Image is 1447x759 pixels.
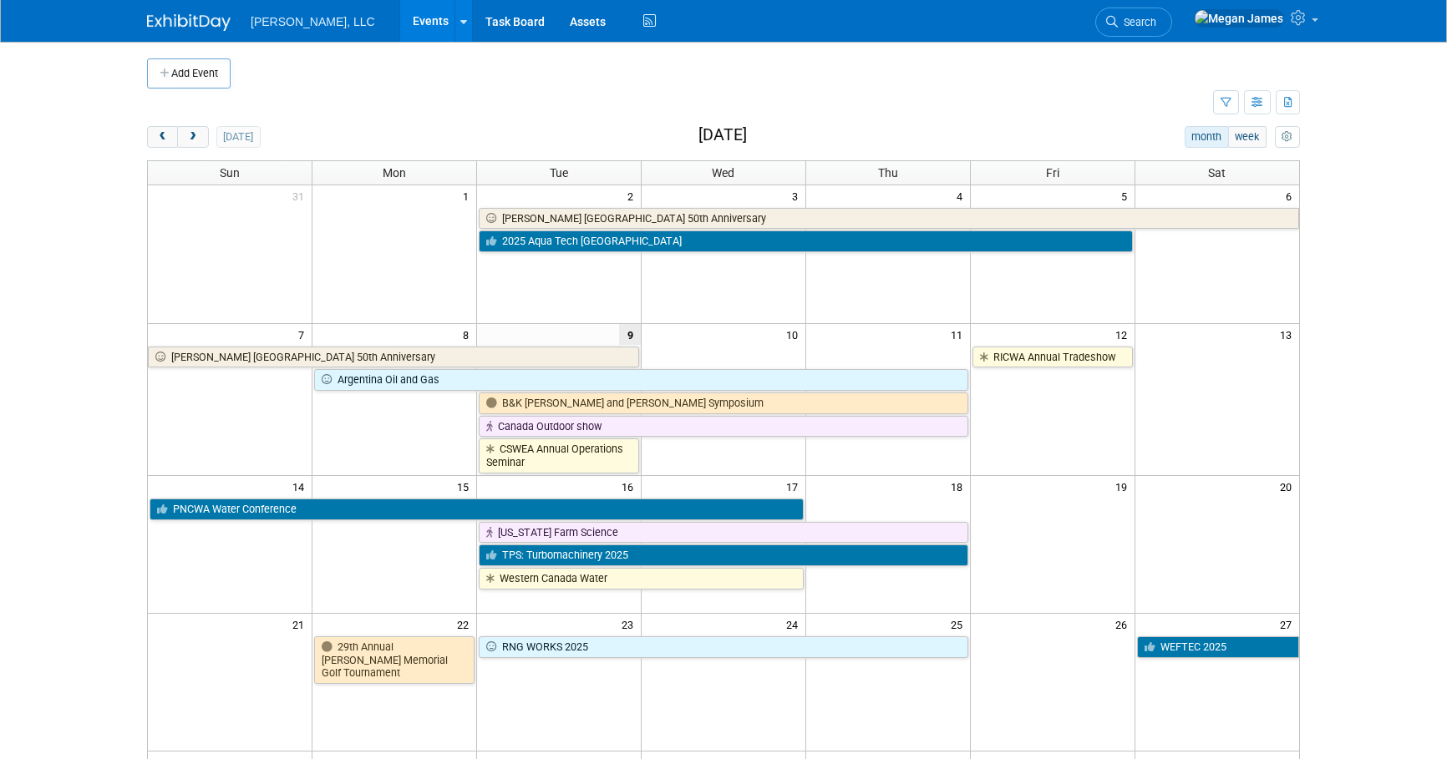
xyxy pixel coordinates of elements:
[949,324,970,345] span: 11
[461,324,476,345] span: 8
[147,14,231,31] img: ExhibitDay
[461,185,476,206] span: 1
[479,230,1132,252] a: 2025 Aqua Tech [GEOGRAPHIC_DATA]
[1278,324,1299,345] span: 13
[479,568,804,589] a: Western Canada Water
[479,544,968,566] a: TPS: Turbomachinery 2025
[147,58,231,89] button: Add Event
[784,324,805,345] span: 10
[1114,476,1135,497] span: 19
[177,126,208,148] button: next
[620,614,641,635] span: 23
[297,324,312,345] span: 7
[1137,636,1299,658] a: WEFTEC 2025
[784,476,805,497] span: 17
[220,166,240,180] span: Sun
[479,416,968,438] a: Canada Outdoor show
[455,476,476,497] span: 15
[314,636,475,684] a: 29th Annual [PERSON_NAME] Memorial Golf Tournament
[1120,185,1135,206] span: 5
[1046,166,1059,180] span: Fri
[479,392,968,414] a: B&K [PERSON_NAME] and [PERSON_NAME] Symposium
[1208,166,1226,180] span: Sat
[1194,9,1284,28] img: Megan James
[291,614,312,635] span: 21
[479,208,1299,230] a: [PERSON_NAME] [GEOGRAPHIC_DATA] 50th Anniversary
[479,636,968,658] a: RNG WORKS 2025
[383,166,406,180] span: Mon
[291,476,312,497] span: 14
[550,166,568,180] span: Tue
[314,369,967,391] a: Argentina Oil and Gas
[291,185,312,206] span: 31
[626,185,641,206] span: 2
[479,438,639,473] a: CSWEA Annual Operations Seminar
[1118,16,1156,28] span: Search
[949,614,970,635] span: 25
[1114,614,1135,635] span: 26
[949,476,970,497] span: 18
[1278,476,1299,497] span: 20
[1185,126,1229,148] button: month
[148,347,639,368] a: [PERSON_NAME] [GEOGRAPHIC_DATA] 50th Anniversary
[1282,132,1292,143] i: Personalize Calendar
[479,522,968,544] a: [US_STATE] Farm Science
[972,347,1133,368] a: RICWA Annual Tradeshow
[620,476,641,497] span: 16
[455,614,476,635] span: 22
[1275,126,1300,148] button: myCustomButton
[1278,614,1299,635] span: 27
[1228,126,1267,148] button: week
[147,126,178,148] button: prev
[150,498,804,520] a: PNCWA Water Conference
[619,324,641,345] span: 9
[1284,185,1299,206] span: 6
[784,614,805,635] span: 24
[251,15,375,28] span: [PERSON_NAME], LLC
[216,126,261,148] button: [DATE]
[1095,8,1172,37] a: Search
[1114,324,1135,345] span: 12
